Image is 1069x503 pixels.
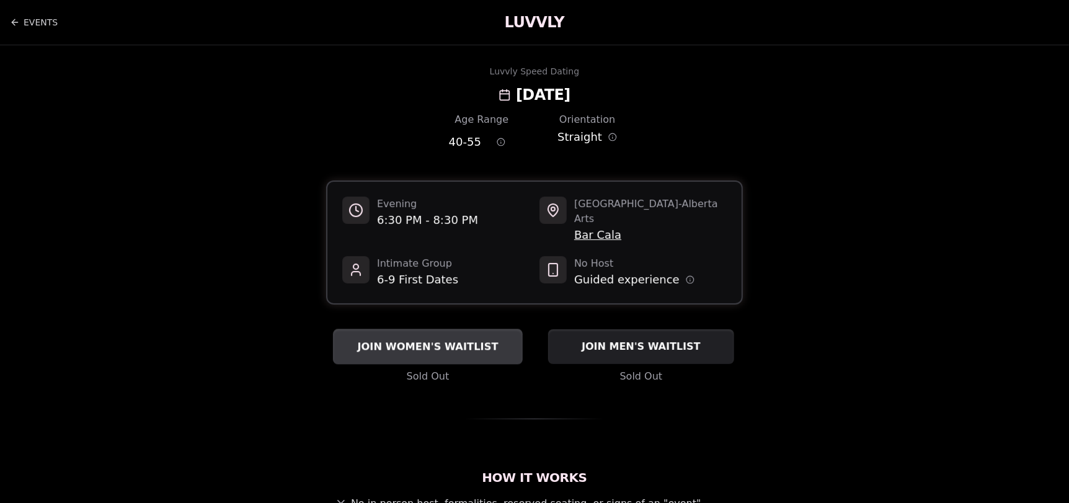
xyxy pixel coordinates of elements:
[449,133,481,151] span: 40 - 55
[377,197,478,211] span: Evening
[548,329,734,364] button: JOIN MEN'S WAITLIST - Sold Out
[574,197,727,226] span: [GEOGRAPHIC_DATA] - Alberta Arts
[449,112,515,127] div: Age Range
[10,10,58,35] a: Back to events
[505,12,564,32] a: LUVVLY
[579,339,703,354] span: JOIN MEN'S WAITLIST
[686,275,694,284] button: Host information
[377,271,458,288] span: 6-9 First Dates
[333,329,523,364] button: JOIN WOMEN'S WAITLIST - Sold Out
[608,133,617,141] button: Orientation information
[574,226,727,244] span: Bar Cala
[574,271,680,288] span: Guided experience
[487,128,515,156] button: Age range information
[516,85,570,105] h2: [DATE]
[620,369,663,384] span: Sold Out
[326,469,743,486] h2: How It Works
[407,369,450,384] span: Sold Out
[355,339,500,354] span: JOIN WOMEN'S WAITLIST
[490,65,579,78] div: Luvvly Speed Dating
[574,256,694,271] span: No Host
[377,211,478,229] span: 6:30 PM - 8:30 PM
[557,128,602,146] span: Straight
[554,112,620,127] div: Orientation
[377,256,458,271] span: Intimate Group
